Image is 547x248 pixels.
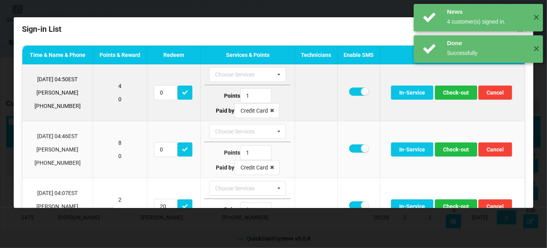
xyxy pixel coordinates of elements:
p: 0 [97,95,143,103]
b: Points [224,93,240,99]
button: In-Service [391,86,433,100]
input: Redeem [154,85,178,100]
input: Redeem [154,199,178,214]
th: Services & Points [200,46,295,65]
p: [PERSON_NAME] [26,202,89,210]
button: Check-out [435,86,477,100]
input: Redeem [154,142,178,157]
div: News [447,8,527,16]
th: Redeem [147,46,200,65]
input: Type Points [240,88,272,103]
b: Points [224,150,240,156]
p: 4 [97,82,143,90]
p: 2 [97,196,143,204]
th: Enable SMS [337,46,379,65]
div: Credit Card [241,108,268,113]
b: Paid by [216,108,234,114]
div: Choose Services [213,127,266,136]
p: [DATE] 04:46 EST [26,132,89,140]
p: [DATE] 04:07 EST [26,189,89,197]
button: In-Service [391,142,433,157]
div: Choose Services [213,70,266,79]
p: [PERSON_NAME] [26,146,89,153]
div: Sign-in List [14,17,533,42]
div: Choose Services [213,184,266,193]
input: Type Points [240,202,272,217]
button: Check-out [435,199,477,213]
button: Cancel [478,199,512,213]
p: [DATE] 04:50 EST [26,75,89,83]
b: Points [224,206,240,213]
div: Successfully [447,49,527,57]
button: In-Service [391,199,433,213]
input: Type Points [240,145,272,160]
th: Technicians [295,46,337,65]
th: Time & Name & Phone [22,46,93,65]
th: Points & Reward [93,46,147,65]
p: [PHONE_NUMBER] [26,159,89,167]
p: 8 [97,139,143,147]
button: Check-out [435,142,477,157]
p: [PERSON_NAME] [26,89,89,97]
div: Credit Card [241,165,268,170]
div: Done [447,39,527,47]
p: [PHONE_NUMBER] [26,102,89,110]
p: 0 [97,152,143,160]
button: Cancel [478,142,512,157]
button: Cancel [478,86,512,100]
b: Paid by [216,164,234,171]
div: 4 customer(s) signed in. [447,18,527,26]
